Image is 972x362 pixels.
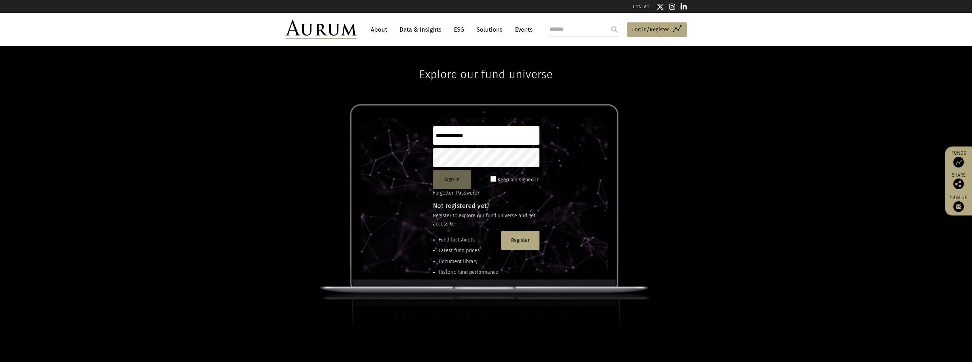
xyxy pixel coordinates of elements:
img: Share this post [953,179,964,189]
button: Register [501,231,539,250]
label: Keep me signed in [498,176,539,184]
a: Forgotten Password? [433,190,479,196]
a: Solutions [473,23,506,36]
li: Historic fund performance [439,268,498,276]
a: Data & Insights [396,23,445,36]
a: CONTACT [633,4,651,9]
p: Register to explore our fund universe and get access to: [433,212,539,228]
img: Access Funds [953,157,964,167]
img: Sign up to our newsletter [953,201,964,212]
a: About [367,23,391,36]
div: Share [949,173,968,189]
li: Document library [439,258,498,266]
a: Funds [949,150,968,167]
img: Instagram icon [669,3,675,10]
input: Submit [607,22,621,37]
a: Events [511,23,533,36]
img: Aurum [286,20,357,39]
li: Latest fund prices [439,247,498,255]
img: Linkedin icon [680,3,687,10]
button: Sign in [433,170,471,189]
h1: Explore our fund universe [419,46,553,81]
a: ESG [450,23,468,36]
a: Sign up [949,195,968,212]
li: Fund factsheets [439,236,498,244]
h4: Not registered yet? [433,203,539,209]
a: Log in/Register [627,22,687,37]
img: Twitter icon [657,3,664,10]
span: Log in/Register [632,25,669,34]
